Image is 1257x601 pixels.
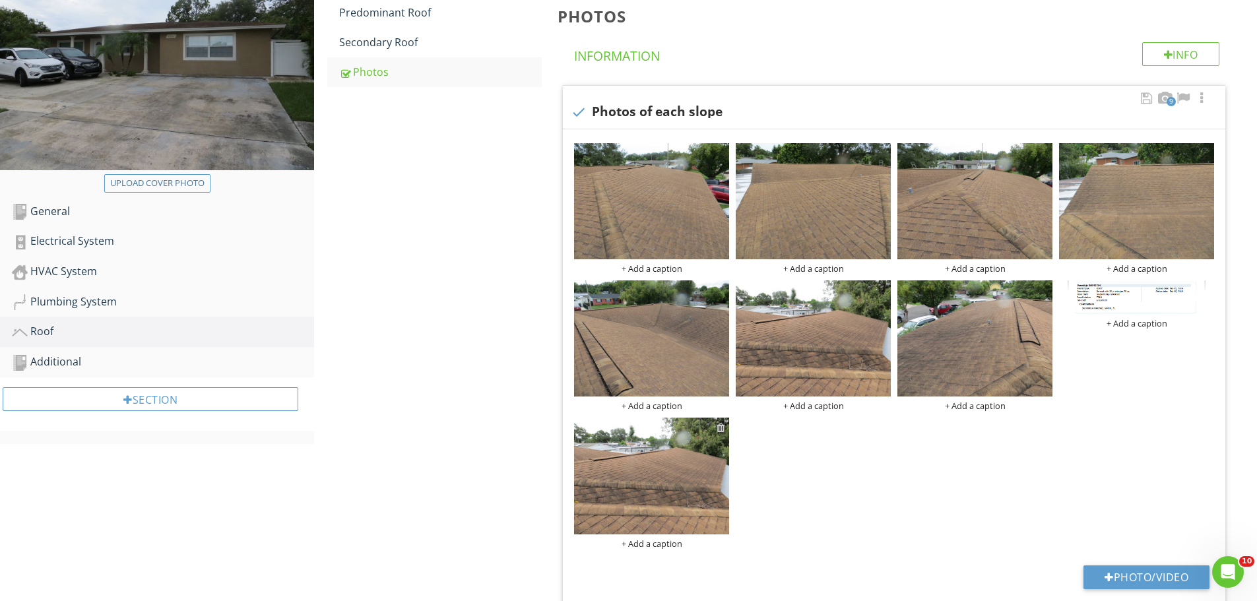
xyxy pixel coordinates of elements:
div: + Add a caption [897,263,1052,274]
div: + Add a caption [736,263,891,274]
div: + Add a caption [574,538,729,549]
img: data [1059,143,1214,259]
div: Section [3,387,298,411]
div: + Add a caption [1059,318,1214,329]
div: Upload cover photo [110,177,205,190]
div: + Add a caption [1059,263,1214,274]
img: data [736,280,891,396]
h4: Information [574,42,1219,65]
img: data [897,280,1052,396]
div: + Add a caption [736,400,891,411]
div: Additional [12,354,314,371]
img: data [574,280,729,396]
div: + Add a caption [574,263,729,274]
span: 9 [1167,97,1176,106]
div: Photos [339,64,542,80]
button: Photo/Video [1083,565,1209,589]
img: data [897,143,1052,259]
div: General [12,203,314,220]
div: HVAC System [12,263,314,280]
img: data [736,143,891,259]
img: data [574,143,729,259]
div: + Add a caption [574,400,729,411]
iframe: Intercom live chat [1212,556,1244,588]
img: data [574,418,729,534]
button: Upload cover photo [104,174,210,193]
span: 10 [1239,556,1254,567]
div: Roof [12,323,314,340]
img: data [1059,280,1214,313]
div: Electrical System [12,233,314,250]
div: Predominant Roof [339,5,542,20]
div: Plumbing System [12,294,314,311]
div: Info [1142,42,1220,66]
div: + Add a caption [897,400,1052,411]
h3: Photos [558,7,1236,25]
div: Secondary Roof [339,34,542,50]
